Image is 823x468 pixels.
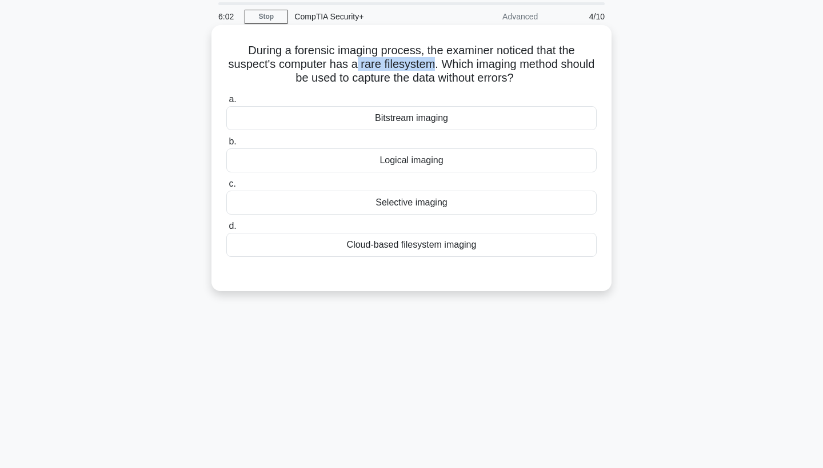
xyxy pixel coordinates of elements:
div: Bitstream imaging [226,106,597,130]
h5: During a forensic imaging process, the examiner noticed that the suspect's computer has a rare fi... [225,43,598,86]
span: a. [229,94,236,104]
div: Cloud-based filesystem imaging [226,233,597,257]
div: Advanced [445,5,545,28]
span: c. [229,179,235,188]
span: b. [229,136,236,146]
div: 6:02 [211,5,245,28]
div: Selective imaging [226,191,597,215]
div: Logical imaging [226,148,597,172]
div: CompTIA Security+ [287,5,445,28]
div: 4/10 [545,5,612,28]
span: d. [229,221,236,231]
a: Stop [245,10,287,24]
